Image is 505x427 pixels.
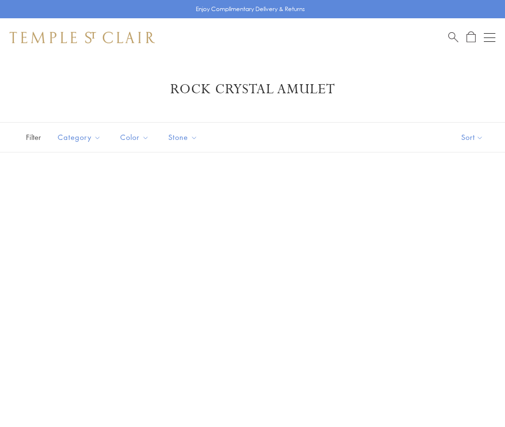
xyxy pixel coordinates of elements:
[196,4,305,14] p: Enjoy Complimentary Delivery & Returns
[113,126,156,148] button: Color
[161,126,205,148] button: Stone
[10,32,155,43] img: Temple St. Clair
[484,32,495,43] button: Open navigation
[53,131,108,143] span: Category
[448,31,458,43] a: Search
[164,131,205,143] span: Stone
[467,31,476,43] a: Open Shopping Bag
[440,123,505,152] button: Show sort by
[115,131,156,143] span: Color
[50,126,108,148] button: Category
[24,81,481,98] h1: Rock Crystal Amulet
